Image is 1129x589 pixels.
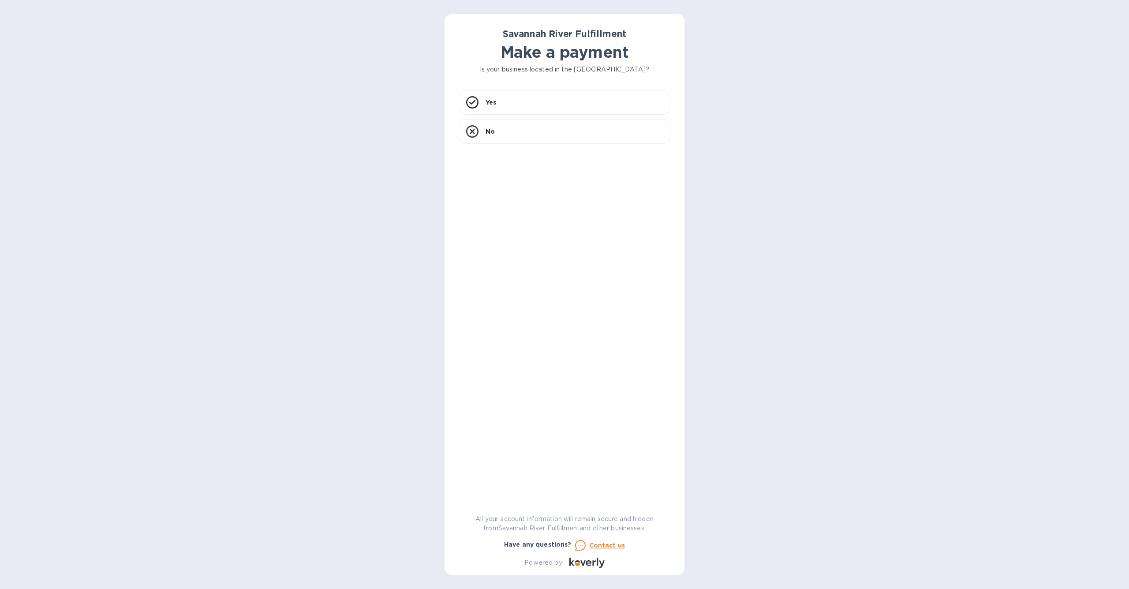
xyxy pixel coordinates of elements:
[504,541,572,548] b: Have any questions?
[589,542,625,549] u: Contact us
[503,28,626,39] b: Savannah River Fulfillment
[459,514,670,533] p: All your account information will remain secure and hidden from Savannah River Fulfillment and ot...
[486,127,495,136] p: No
[459,65,670,74] p: Is your business located in the [GEOGRAPHIC_DATA]?
[524,558,562,567] p: Powered by
[486,98,496,107] p: Yes
[459,43,670,61] h1: Make a payment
